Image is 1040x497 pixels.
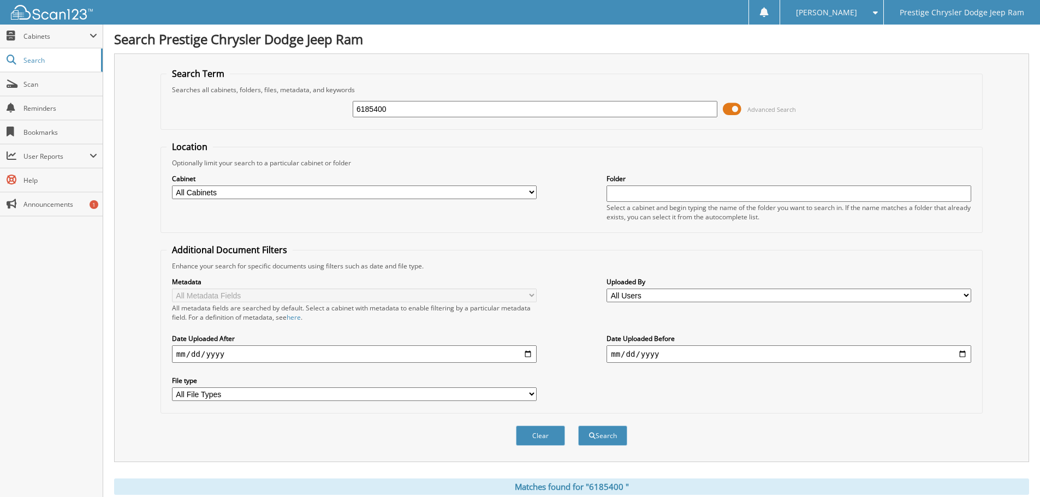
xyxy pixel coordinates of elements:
legend: Additional Document Filters [167,244,293,256]
span: Help [23,176,97,185]
img: scan123-logo-white.svg [11,5,93,20]
span: Announcements [23,200,97,209]
label: Cabinet [172,174,537,183]
button: Clear [516,426,565,446]
legend: Location [167,141,213,153]
span: Cabinets [23,32,90,41]
input: end [607,345,971,363]
h1: Search Prestige Chrysler Dodge Jeep Ram [114,30,1029,48]
legend: Search Term [167,68,230,80]
span: User Reports [23,152,90,161]
span: Reminders [23,104,97,113]
a: here [287,313,301,322]
div: Enhance your search for specific documents using filters such as date and file type. [167,261,977,271]
label: Date Uploaded After [172,334,537,343]
span: [PERSON_NAME] [796,9,857,16]
label: File type [172,376,537,385]
input: start [172,345,537,363]
span: Advanced Search [747,105,796,113]
div: 1 [90,200,98,209]
span: Prestige Chrysler Dodge Jeep Ram [900,9,1024,16]
div: All metadata fields are searched by default. Select a cabinet with metadata to enable filtering b... [172,303,537,322]
span: Scan [23,80,97,89]
label: Date Uploaded Before [607,334,971,343]
div: Select a cabinet and begin typing the name of the folder you want to search in. If the name match... [607,203,971,221]
label: Uploaded By [607,277,971,286]
button: Search [578,426,627,446]
div: Searches all cabinets, folders, files, metadata, and keywords [167,85,977,94]
div: Optionally limit your search to a particular cabinet or folder [167,158,977,167]
label: Folder [607,174,971,183]
span: Bookmarks [23,128,97,137]
div: Matches found for "6185400 " [114,478,1029,495]
span: Search [23,56,96,65]
label: Metadata [172,277,537,286]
